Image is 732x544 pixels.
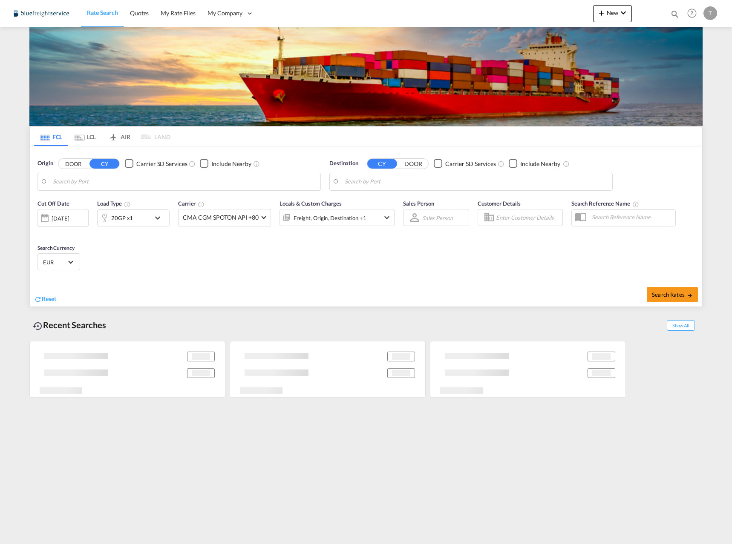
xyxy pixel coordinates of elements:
span: CMA CGM SPOTON API +80 [183,213,259,222]
md-icon: Your search will be saved by the below given name [632,201,639,208]
div: Freight Origin Destination Factory Stuffingicon-chevron-down [280,209,395,226]
span: EUR [43,258,67,266]
md-select: Select Currency: € EUREuro [42,256,75,268]
div: Include Nearby [520,160,560,168]
span: Load Type [97,200,131,207]
md-icon: icon-chevron-down [153,213,167,223]
span: Origin [37,159,53,168]
img: LCL+%26+FCL+BACKGROUND.png [29,27,703,126]
button: Search Ratesicon-arrow-right [647,287,698,302]
md-icon: icon-airplane [108,132,118,138]
span: Destination [329,159,358,168]
md-icon: icon-magnify [670,9,680,19]
md-icon: icon-chevron-down [382,212,392,223]
md-checkbox: Checkbox No Ink [434,159,496,168]
div: icon-refreshReset [34,295,56,304]
md-tab-item: AIR [102,127,136,146]
md-checkbox: Checkbox No Ink [125,159,187,168]
md-icon: icon-refresh [34,295,42,303]
span: Search Currency [37,245,75,251]
span: Customer Details [478,200,521,207]
md-datepicker: Select [37,226,44,238]
md-select: Sales Person [421,212,454,224]
span: Cut Off Date [37,200,69,207]
div: 20GP x1icon-chevron-down [97,209,170,226]
md-checkbox: Checkbox No Ink [200,159,251,168]
input: Search by Port [345,175,608,188]
md-pagination-wrapper: Use the left and right arrow keys to navigate between tabs [34,127,170,146]
md-checkbox: Checkbox No Ink [509,159,560,168]
div: Carrier SD Services [136,160,187,168]
input: Search Reference Name [588,211,675,223]
span: Search Reference Name [571,200,639,207]
span: Search Rates [652,291,693,298]
div: Include Nearby [211,160,251,168]
md-icon: icon-chevron-down [618,8,628,18]
input: Search by Port [53,175,316,188]
div: Carrier SD Services [445,160,496,168]
div: 20GP x1 [111,212,133,224]
md-icon: icon-backup-restore [33,321,43,331]
span: Reset [42,295,56,302]
span: Show All [667,320,695,331]
md-icon: Unchecked: Search for CY (Container Yard) services for all selected carriers.Checked : Search for... [498,160,504,167]
button: DOOR [398,159,428,169]
span: My Company [207,9,242,17]
span: Help [685,6,699,20]
md-tab-item: LCL [68,127,102,146]
md-icon: icon-plus 400-fg [597,8,607,18]
img: 9097ab40c0d911ee81d80fb7ec8da167.JPG [13,4,70,23]
div: T [703,6,717,20]
span: My Rate Files [161,9,196,17]
button: DOOR [58,159,88,169]
span: Locals & Custom Charges [280,200,342,207]
md-icon: Unchecked: Search for CY (Container Yard) services for all selected carriers.Checked : Search for... [189,160,196,167]
button: icon-plus 400-fgNewicon-chevron-down [593,5,632,22]
div: icon-magnify [670,9,680,22]
span: New [597,9,628,16]
span: Sales Person [403,200,434,207]
input: Enter Customer Details [496,211,560,224]
div: Origin DOOR CY Checkbox No InkUnchecked: Search for CY (Container Yard) services for all selected... [30,146,702,306]
span: Rate Search [87,9,118,16]
div: [DATE] [52,215,69,222]
md-icon: icon-information-outline [124,201,131,208]
md-tab-item: FCL [34,127,68,146]
md-icon: Unchecked: Ignores neighbouring ports when fetching rates.Checked : Includes neighbouring ports w... [563,160,570,167]
button: CY [89,159,119,169]
button: CY [367,159,397,169]
span: Quotes [130,9,149,17]
div: Recent Searches [29,315,110,335]
span: Carrier [178,200,205,207]
md-icon: icon-arrow-right [687,292,693,298]
md-icon: The selected Trucker/Carrierwill be displayed in the rate results If the rates are from another f... [198,201,205,208]
md-icon: Unchecked: Ignores neighbouring ports when fetching rates.Checked : Includes neighbouring ports w... [253,160,260,167]
div: [DATE] [37,209,89,227]
div: Help [685,6,703,21]
div: Freight Origin Destination Factory Stuffing [294,212,366,224]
